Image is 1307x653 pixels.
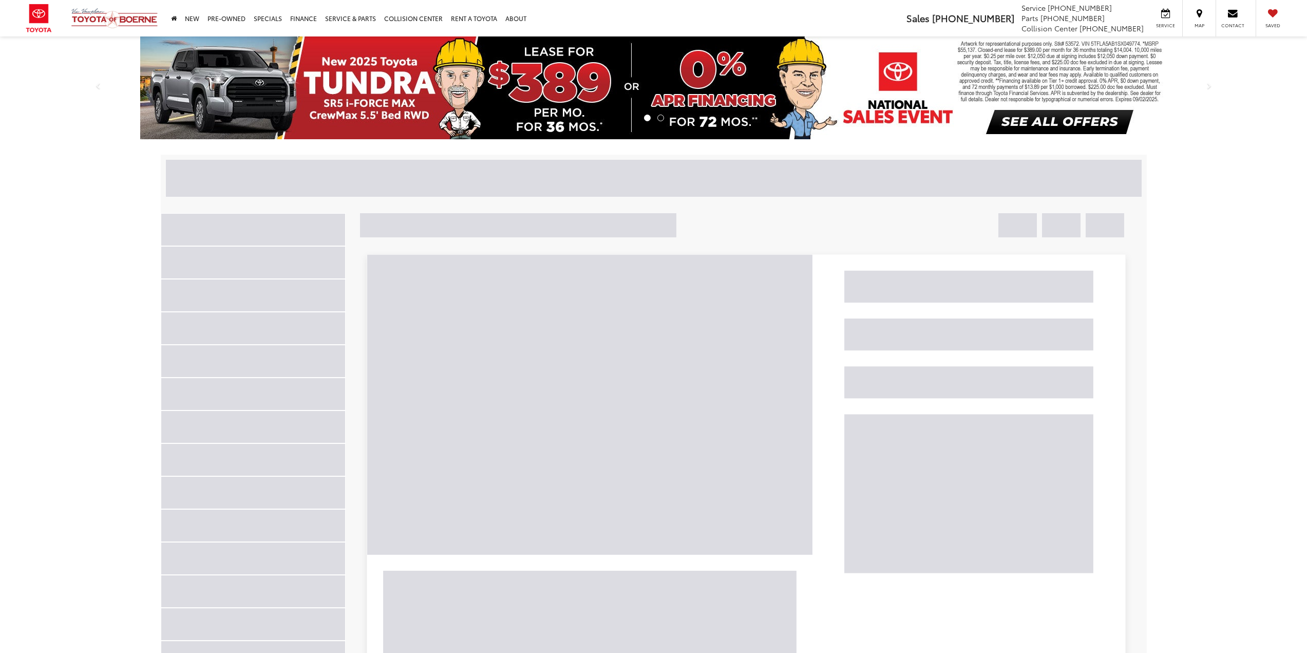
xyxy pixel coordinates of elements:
[1188,22,1210,29] span: Map
[71,8,158,29] img: Vic Vaughan Toyota of Boerne
[1154,22,1177,29] span: Service
[1261,22,1284,29] span: Saved
[1048,3,1112,13] span: [PHONE_NUMBER]
[1021,13,1038,23] span: Parts
[1040,13,1105,23] span: [PHONE_NUMBER]
[140,36,1167,139] img: New 2025 Toyota Tundra
[906,11,930,25] span: Sales
[1221,22,1244,29] span: Contact
[1021,23,1077,33] span: Collision Center
[932,11,1014,25] span: [PHONE_NUMBER]
[1079,23,1144,33] span: [PHONE_NUMBER]
[1021,3,1046,13] span: Service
